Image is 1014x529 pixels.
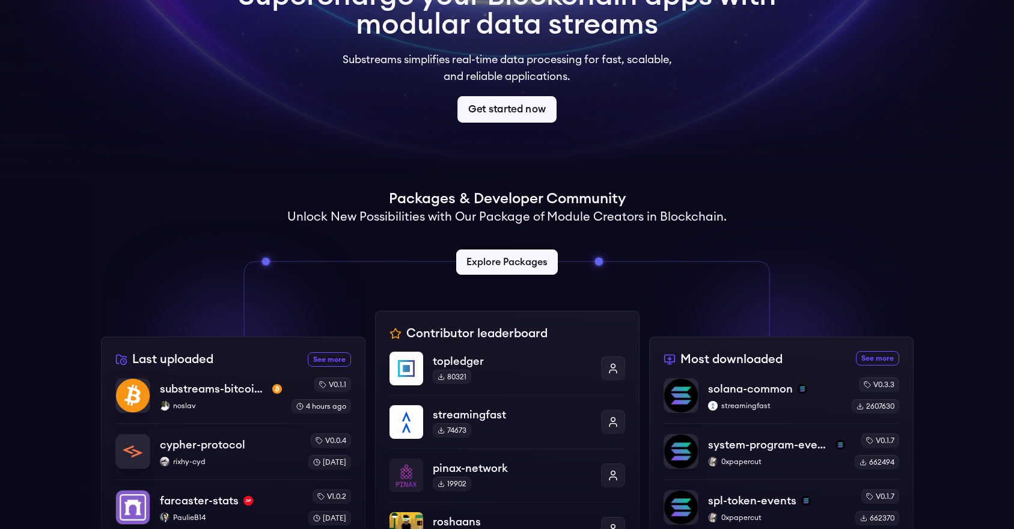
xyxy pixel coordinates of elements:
div: v0.1.7 [861,433,899,448]
p: cypher-protocol [160,436,245,453]
div: v1.0.2 [313,489,351,504]
div: 4 hours ago [292,399,351,414]
h2: Unlock New Possibilities with Our Package of Module Creators in Blockchain. [287,209,727,225]
img: 0xpapercut [708,457,718,466]
div: 2607630 [852,399,899,414]
div: 74673 [433,423,471,438]
a: Explore Packages [456,249,558,275]
img: farcaster-stats [116,491,150,524]
img: spl-token-events [664,491,698,524]
a: substreams-bitcoin-mainsubstreams-bitcoin-mainbtc-mainnetnoslavnoslavv0.1.14 hours ago [115,378,351,423]
div: v0.1.7 [861,489,899,504]
img: solana [801,496,811,506]
a: See more most downloaded packages [856,351,899,365]
p: solana-common [708,381,793,397]
a: system-program-eventssystem-program-eventssolana0xpapercut0xpapercutv0.1.7662494 [664,423,899,479]
img: substreams-bitcoin-main [116,379,150,412]
a: See more recently uploaded packages [308,352,351,367]
img: PaulieB14 [160,513,170,522]
img: pinax-network [389,459,423,492]
div: v0.3.3 [859,378,899,392]
div: [DATE] [308,511,351,525]
p: PaulieB14 [160,513,299,522]
img: solana-common [664,379,698,412]
img: streamingfast [389,405,423,439]
p: noslav [160,401,282,411]
img: streamingfast [708,401,718,411]
p: streamingfast [708,401,842,411]
img: noslav [160,401,170,411]
p: farcaster-stats [160,492,239,509]
p: substreams-bitcoin-main [160,381,267,397]
a: streamingfaststreamingfast74673 [389,395,625,448]
div: 662370 [855,511,899,525]
div: [DATE] [308,455,351,469]
img: system-program-events [664,435,698,468]
img: optimism [243,496,253,506]
p: system-program-events [708,436,831,453]
div: v0.0.4 [311,433,351,448]
div: 19902 [433,477,471,491]
div: 80321 [433,370,471,384]
img: cypher-protocol [116,435,150,468]
a: cypher-protocolcypher-protocolrixhy-cydrixhy-cydv0.0.4[DATE] [115,423,351,479]
img: topledger [389,352,423,385]
p: topledger [433,353,591,370]
p: 0xpapercut [708,513,846,522]
p: pinax-network [433,460,591,477]
img: rixhy-cyd [160,457,170,466]
p: Substreams simplifies real-time data processing for fast, scalable, and reliable applications. [334,51,680,85]
h1: Packages & Developer Community [389,189,626,209]
img: btc-mainnet [272,384,282,394]
div: 662494 [855,455,899,469]
p: streamingfast [433,406,591,423]
a: pinax-networkpinax-network19902 [389,448,625,502]
p: 0xpapercut [708,457,845,466]
img: 0xpapercut [708,513,718,522]
img: solana [835,440,845,450]
a: Get started now [457,96,557,123]
a: topledgertopledger80321 [389,352,625,395]
div: v0.1.1 [314,378,351,392]
p: spl-token-events [708,492,796,509]
img: solana [798,384,807,394]
p: rixhy-cyd [160,457,299,466]
a: solana-commonsolana-commonsolanastreamingfaststreamingfastv0.3.32607630 [664,378,899,423]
